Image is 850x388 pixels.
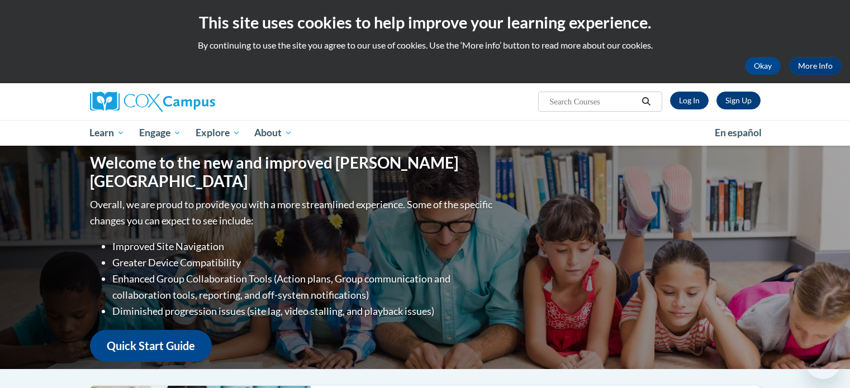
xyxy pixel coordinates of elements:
[112,271,495,303] li: Enhanced Group Collaboration Tools (Action plans, Group communication and collaboration tools, re...
[707,121,769,145] a: En español
[247,120,300,146] a: About
[670,92,709,109] a: Log In
[90,154,495,191] h1: Welcome to the new and improved [PERSON_NAME][GEOGRAPHIC_DATA]
[112,255,495,271] li: Greater Device Compatibility
[715,127,762,138] span: En español
[112,303,495,319] li: Diminished progression issues (site lag, video stalling, and playback issues)
[638,95,654,108] button: Search
[8,11,842,33] h2: This site uses cookies to help improve your learning experience.
[548,95,638,108] input: Search Courses
[745,57,781,75] button: Okay
[90,330,212,362] a: Quick Start Guide
[90,92,215,112] img: Cox Campus
[254,126,292,140] span: About
[196,126,240,140] span: Explore
[89,126,125,140] span: Learn
[90,92,302,112] a: Cox Campus
[8,39,842,51] p: By continuing to use the site you agree to our use of cookies. Use the ‘More info’ button to read...
[139,126,181,140] span: Engage
[90,197,495,229] p: Overall, we are proud to provide you with a more streamlined experience. Some of the specific cha...
[805,343,841,379] iframe: Button to launch messaging window
[73,120,777,146] div: Main menu
[132,120,188,146] a: Engage
[188,120,248,146] a: Explore
[112,238,495,255] li: Improved Site Navigation
[83,120,132,146] a: Learn
[716,92,761,109] a: Register
[789,57,842,75] a: More Info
